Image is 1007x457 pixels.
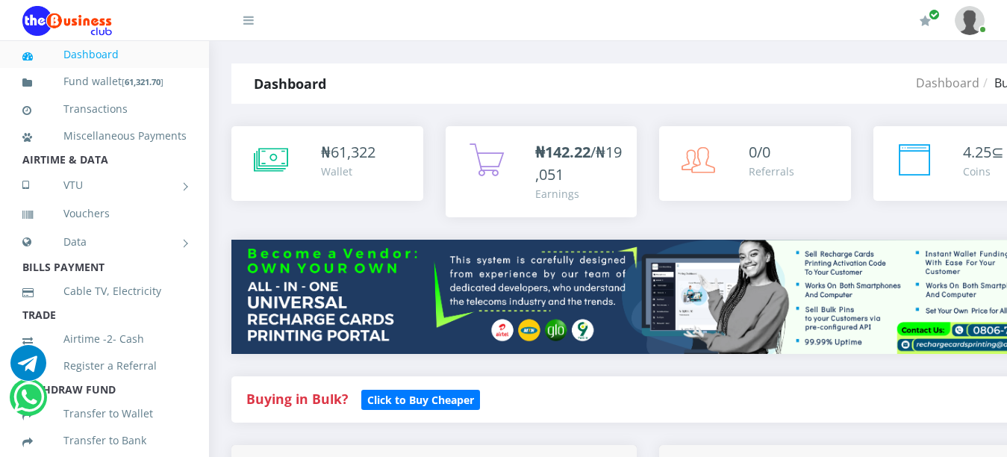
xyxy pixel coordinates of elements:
[22,64,187,99] a: Fund wallet[61,321.70]
[929,9,940,20] span: Renew/Upgrade Subscription
[231,126,423,201] a: ₦61,322 Wallet
[963,141,1004,164] div: ⊆
[321,141,375,164] div: ₦
[955,6,985,35] img: User
[22,167,187,204] a: VTU
[22,119,187,153] a: Miscellaneous Payments
[367,393,474,407] b: Click to Buy Cheaper
[10,356,46,381] a: Chat for support
[22,349,187,383] a: Register a Referral
[659,126,851,201] a: 0/0 Referrals
[254,75,326,93] strong: Dashboard
[246,390,348,408] strong: Buying in Bulk?
[920,15,931,27] i: Renew/Upgrade Subscription
[749,164,794,179] div: Referrals
[749,142,770,162] span: 0/0
[22,397,187,431] a: Transfer to Wallet
[361,390,480,408] a: Click to Buy Cheaper
[22,223,187,261] a: Data
[331,142,375,162] span: 61,322
[963,164,1004,179] div: Coins
[125,76,160,87] b: 61,321.70
[963,142,991,162] span: 4.25
[535,142,622,184] span: /₦19,051
[13,391,44,415] a: Chat for support
[22,92,187,126] a: Transactions
[535,142,590,162] b: ₦142.22
[122,76,163,87] small: [ ]
[321,164,375,179] div: Wallet
[22,37,187,72] a: Dashboard
[446,126,637,217] a: ₦142.22/₦19,051 Earnings
[535,186,623,202] div: Earnings
[22,6,112,36] img: Logo
[916,75,979,91] a: Dashboard
[22,274,187,308] a: Cable TV, Electricity
[22,196,187,231] a: Vouchers
[22,322,187,356] a: Airtime -2- Cash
